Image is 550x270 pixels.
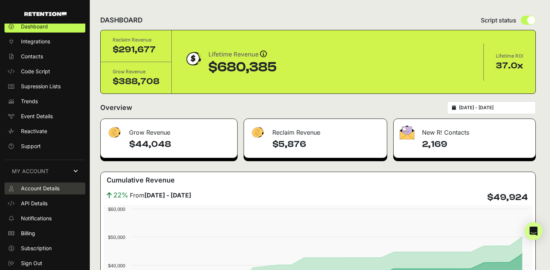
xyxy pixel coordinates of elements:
text: $60,000 [108,206,125,212]
div: $388,708 [113,76,159,88]
div: Grow Revenue [101,119,237,141]
a: Integrations [4,36,85,47]
a: Support [4,140,85,152]
div: Grow Revenue [113,68,159,76]
span: Integrations [21,38,50,45]
a: Account Details [4,182,85,194]
h4: $5,876 [272,138,381,150]
span: Subscription [21,245,52,252]
span: Reactivate [21,128,47,135]
span: Script status [481,16,516,25]
span: MY ACCOUNT [12,168,49,175]
span: Code Script [21,68,50,75]
a: Code Script [4,65,85,77]
text: $50,000 [108,234,125,240]
div: Lifetime Revenue [208,49,277,60]
span: Billing [21,230,35,237]
span: Sign Out [21,260,42,267]
div: $291,677 [113,44,159,56]
img: fa-envelope-19ae18322b30453b285274b1b8af3d052b27d846a4fbe8435d1a52b978f639a2.png [400,125,415,139]
span: 22% [113,190,128,200]
h2: Overview [100,102,132,113]
a: Billing [4,227,85,239]
a: Subscription [4,242,85,254]
a: Sign Out [4,257,85,269]
a: Trends [4,95,85,107]
span: Account Details [21,185,59,192]
span: Supression Lists [21,83,61,90]
span: From [130,191,191,200]
img: Retention.com [24,12,67,16]
a: API Details [4,197,85,209]
span: Dashboard [21,23,48,30]
span: Support [21,142,41,150]
h4: 2,169 [422,138,529,150]
a: Supression Lists [4,80,85,92]
a: Reactivate [4,125,85,137]
div: New R! Contacts [394,119,535,141]
h4: $49,924 [487,191,528,203]
div: Reclaim Revenue [244,119,386,141]
img: fa-dollar-13500eef13a19c4ab2b9ed9ad552e47b0d9fc28b02b83b90ba0e00f96d6372e9.png [107,125,122,140]
div: Open Intercom Messenger [525,222,543,240]
h4: $44,048 [129,138,231,150]
img: fa-dollar-13500eef13a19c4ab2b9ed9ad552e47b0d9fc28b02b83b90ba0e00f96d6372e9.png [250,125,265,140]
h2: DASHBOARD [100,15,143,25]
strong: [DATE] - [DATE] [144,191,191,199]
span: Trends [21,98,38,105]
div: Lifetime ROI [496,52,523,60]
span: Notifications [21,215,52,222]
div: 37.0x [496,60,523,72]
a: MY ACCOUNT [4,160,85,182]
a: Contacts [4,50,85,62]
span: Contacts [21,53,43,60]
h3: Cumulative Revenue [107,175,175,185]
div: $680,385 [208,60,277,75]
div: Reclaim Revenue [113,36,159,44]
text: $40,000 [108,263,125,269]
a: Event Details [4,110,85,122]
img: dollar-coin-05c43ed7efb7bc0c12610022525b4bbbb207c7efeef5aecc26f025e68dcafac9.png [184,49,202,68]
span: API Details [21,200,48,207]
span: Event Details [21,113,53,120]
a: Dashboard [4,21,85,33]
a: Notifications [4,212,85,224]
